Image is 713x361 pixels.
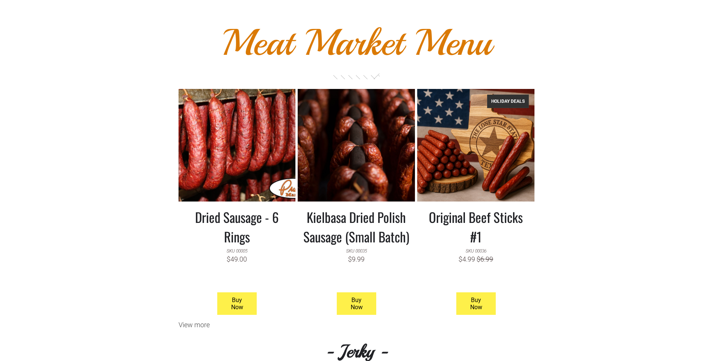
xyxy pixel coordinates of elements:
a: Original Beef Sticks #1 SKU 00036 $4.99 $6.99 [423,202,529,289]
div: $9.99 [348,254,365,263]
span: Buy Now [338,293,375,314]
span: $6.99 [477,255,493,263]
div: $49.00 [227,254,247,263]
a: Kielbasa Dried Polish Sausage (Small Batch) SKU 00035 $9.99 [303,202,409,289]
a: Buy Now [456,292,496,315]
div: HOLIDAY DEALS [487,95,529,108]
a: Buy Now [217,292,257,315]
div: SKU 00036 [466,246,486,254]
a: Dried Sausage - 6 Rings SKU 00005 $49.00 [184,202,290,289]
span: Buy Now [218,293,256,314]
div: SKU 00035 [346,246,367,254]
span: $4.99 [459,255,475,263]
h3: Kielbasa Dried Polish Sausage (Small Batch) [303,207,409,246]
span: Buy Now [457,293,495,314]
font: Meat Market Menu [222,20,491,66]
div: SKU 00005 [227,246,247,254]
h3: Original Beef Sticks #1 [423,207,529,246]
div: View more [176,321,537,329]
h3: Dried Sausage - 6 Rings [184,207,290,246]
a: Buy Now [337,292,376,315]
